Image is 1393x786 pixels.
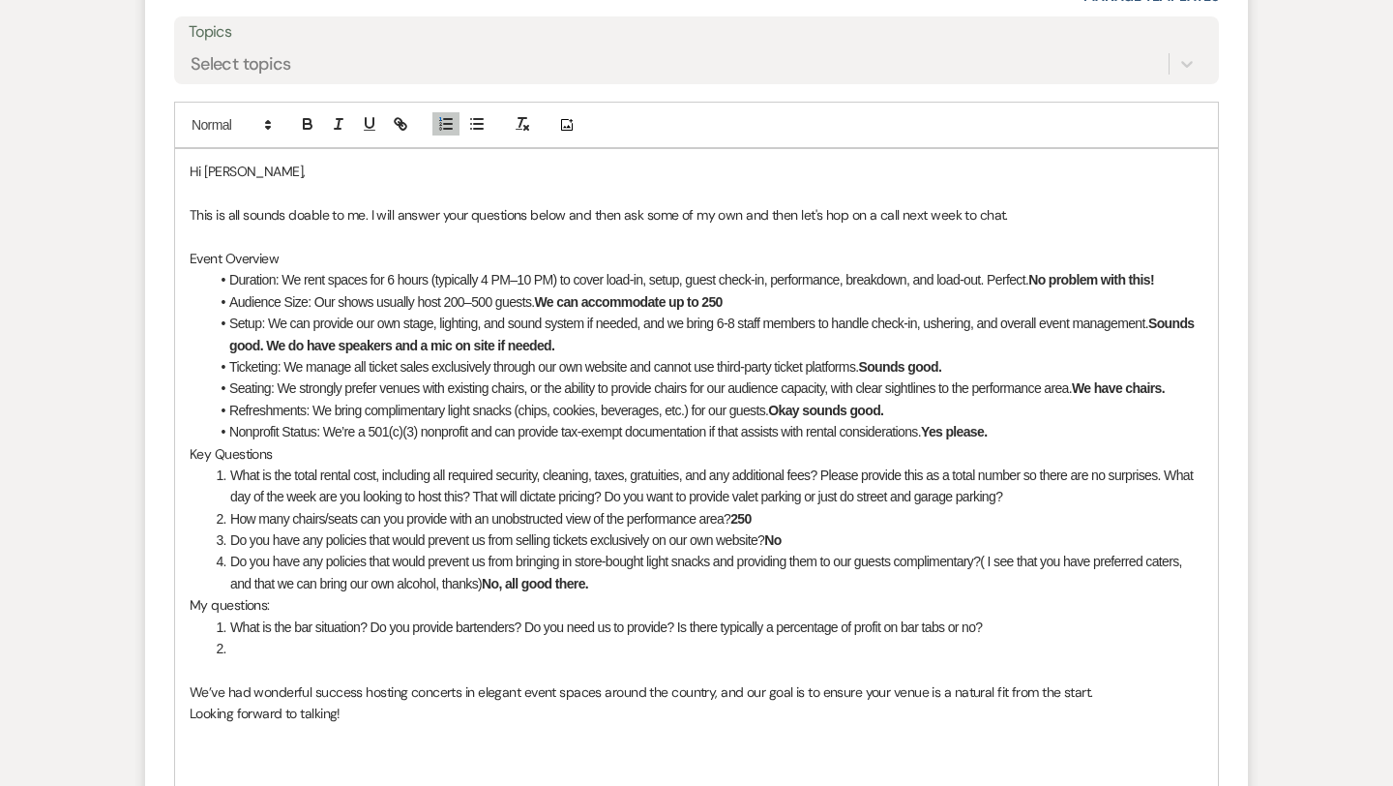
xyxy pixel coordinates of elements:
[535,294,723,310] strong: We can accommodate up to 250
[191,51,291,77] div: Select topics
[230,554,1185,590] span: Do you have any policies that would prevent us from bringing in store-bought light snacks and pro...
[482,576,588,591] strong: No, all good there.
[230,511,730,527] span: How many chairs/seats can you provide with an unobstructed view of the performance area?
[189,18,1204,46] label: Topics
[229,316,1198,352] strong: Sounds good. We do have speakers and a mic on site if needed.
[230,532,764,548] span: Do you have any policies that would prevent us from selling tickets exclusively on our own website?
[229,403,768,418] span: Refreshments: We bring complimentary light snacks (chips, cookies, beverages, etc.) for our guests.
[921,424,987,439] strong: Yes please.
[229,294,535,310] span: Audience Size: Our shows usually host 200–500 guests.
[190,204,1203,226] p: This is all sounds doable to me. I will answer your questions below and then ask some of my own a...
[190,705,341,722] span: Looking forward to talking!
[768,403,883,418] strong: Okay sounds good.
[229,424,921,439] span: Nonprofit Status: We’re a 501(c)(3) nonprofit and can provide tax-exempt documentation if that as...
[229,316,1148,331] span: Setup: We can provide our own stage, lighting, and sound system if needed, and we bring 6-8 staff...
[190,161,1203,182] p: Hi [PERSON_NAME],
[229,359,859,375] span: Ticketing: We manage all ticket sales exclusively through our own website and cannot use third-pa...
[859,359,942,375] strong: Sounds good.
[730,511,751,527] strong: 250
[190,683,1093,701] span: We’ve had wonderful success hosting concerts in elegant event spaces around the country, and our ...
[190,594,1203,616] p: My questions:
[1072,380,1165,396] strong: We have chairs.
[190,445,273,463] span: Key Questions
[1028,272,1154,287] strong: No problem with this!
[229,380,1072,396] span: Seating: We strongly prefer venues with existing chairs, or the ability to provide chairs for our...
[210,617,1203,638] li: What is the bar situation? Do you provide bartenders? Do you need us to provide? Is there typical...
[230,468,1196,504] span: What is the total rental cost, including all required security, cleaning, taxes, gratuities, and ...
[190,250,279,267] span: Event Overview
[764,532,781,548] strong: No
[229,272,1028,287] span: Duration: We rent spaces for 6 hours (typically 4 PM–10 PM) to cover load-in, setup, guest check-...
